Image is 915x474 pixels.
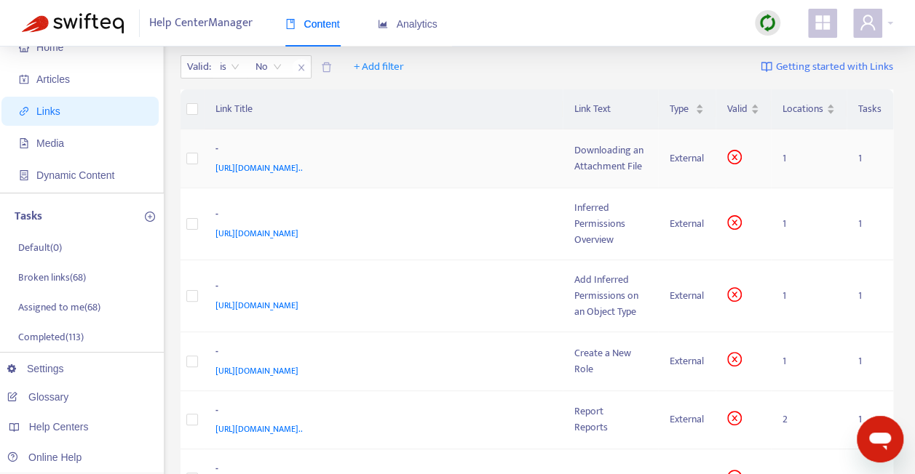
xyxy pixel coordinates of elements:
[7,363,64,374] a: Settings
[18,240,62,255] p: Default ( 0 )
[256,56,282,78] span: No
[215,206,546,225] div: -
[19,138,29,148] span: file-image
[771,89,847,129] th: Locations
[776,59,893,76] span: Getting started with Links
[670,411,704,427] div: External
[215,278,546,297] div: -
[761,55,893,79] a: Getting started with Links
[847,332,893,391] td: 1
[727,150,742,164] span: close-circle
[29,421,89,433] span: Help Centers
[181,56,213,78] span: Valid :
[19,106,29,116] span: link
[18,270,86,285] p: Broken links ( 68 )
[771,129,847,188] td: 1
[36,137,64,149] span: Media
[354,58,404,76] span: + Add filter
[727,287,742,302] span: close-circle
[771,260,847,332] td: 1
[847,391,893,450] td: 1
[215,161,303,175] span: [URL][DOMAIN_NAME]..
[19,170,29,180] span: container
[22,13,124,33] img: Swifteq
[771,332,847,391] td: 1
[670,150,704,166] div: External
[15,208,42,225] p: Tasks
[36,73,70,85] span: Articles
[716,89,771,129] th: Valid
[292,59,311,76] span: close
[814,14,831,31] span: appstore
[18,300,100,315] p: Assigned to me ( 68 )
[321,62,332,73] span: delete
[771,391,847,450] td: 2
[727,352,742,366] span: close-circle
[727,215,742,230] span: close-circle
[771,188,847,260] td: 1
[145,212,155,222] span: plus-circle
[670,216,704,232] div: External
[727,101,748,117] span: Valid
[215,403,546,422] div: -
[574,142,646,174] div: Downloading an Attachment File
[658,89,716,129] th: Type
[343,55,415,79] button: + Add filter
[36,41,63,53] span: Home
[847,260,893,332] td: 1
[574,200,646,248] div: Inferred Permissions Overview
[758,14,777,32] img: sync.dc5367851b00ba804db3.png
[18,329,84,345] p: Completed ( 113 )
[36,169,114,181] span: Dynamic Content
[783,101,823,117] span: Locations
[19,42,29,52] span: home
[847,89,893,129] th: Tasks
[7,391,68,403] a: Glossary
[7,451,82,463] a: Online Help
[859,14,876,31] span: user
[215,422,303,436] span: [URL][DOMAIN_NAME]..
[857,416,903,462] iframe: Button to launch messaging window
[204,89,563,129] th: Link Title
[670,101,692,117] span: Type
[215,141,546,160] div: -
[574,345,646,377] div: Create a New Role
[285,18,340,30] span: Content
[378,18,437,30] span: Analytics
[574,272,646,320] div: Add Inferred Permissions on an Object Type
[19,74,29,84] span: account-book
[149,9,253,37] span: Help Center Manager
[220,56,239,78] span: is
[847,129,893,188] td: 1
[215,363,298,378] span: [URL][DOMAIN_NAME]
[36,105,60,117] span: Links
[215,298,298,313] span: [URL][DOMAIN_NAME]
[215,226,298,241] span: [URL][DOMAIN_NAME]
[378,19,388,29] span: area-chart
[761,61,772,73] img: image-link
[847,188,893,260] td: 1
[574,403,646,419] div: Report
[563,89,658,129] th: Link Text
[670,353,704,369] div: External
[727,411,742,425] span: close-circle
[574,419,646,435] div: Reports
[670,288,704,304] div: External
[215,344,546,363] div: -
[285,19,296,29] span: book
